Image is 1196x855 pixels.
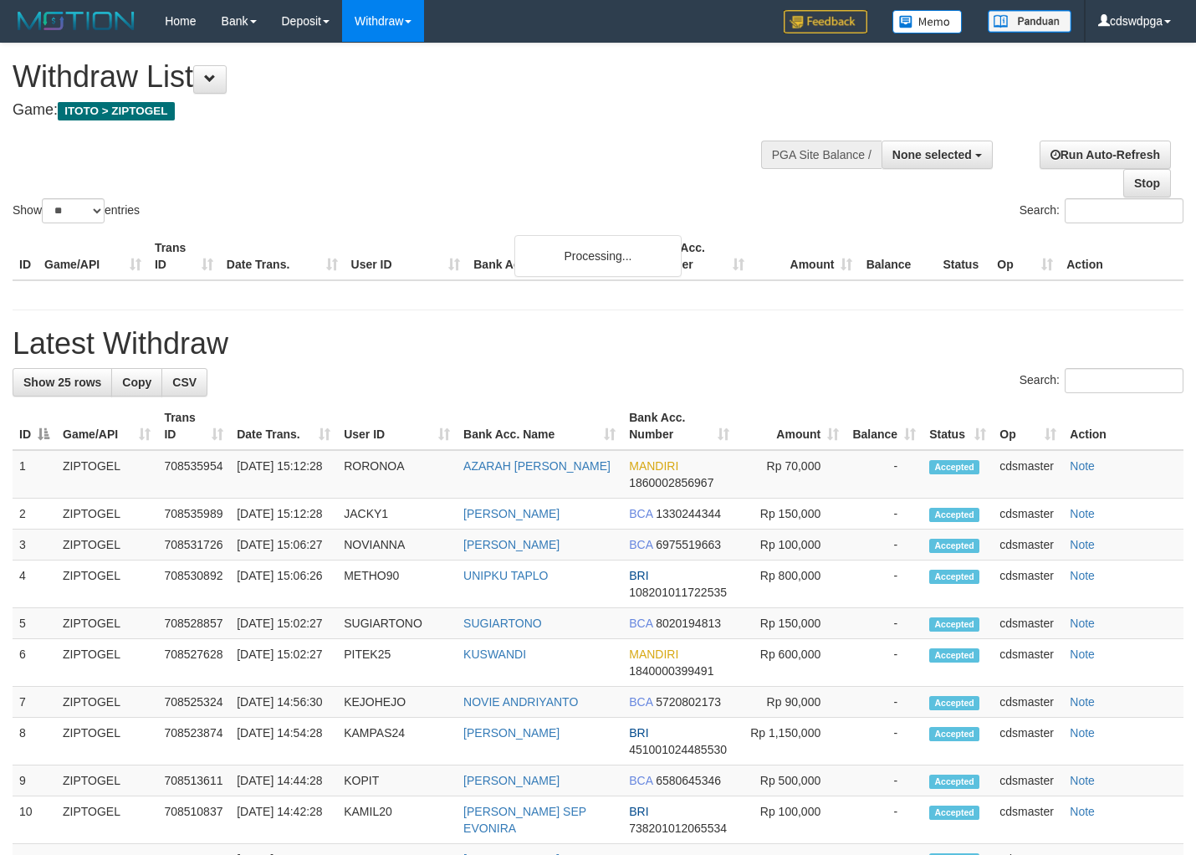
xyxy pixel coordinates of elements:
th: Action [1060,233,1183,280]
th: Trans ID: activate to sort column ascending [157,402,230,450]
a: Stop [1123,169,1171,197]
td: cdsmaster [993,687,1063,718]
div: PGA Site Balance / [761,141,882,169]
a: Note [1070,459,1095,473]
th: Date Trans. [220,233,345,280]
td: - [846,796,923,844]
span: Copy 1860002856967 to clipboard [629,476,713,489]
th: Bank Acc. Name [467,233,641,280]
span: Copy 738201012065534 to clipboard [629,822,727,835]
td: 9 [13,765,56,796]
th: User ID [345,233,468,280]
td: 7 [13,687,56,718]
td: Rp 600,000 [736,639,846,687]
td: - [846,530,923,561]
td: Rp 70,000 [736,450,846,499]
label: Show entries [13,198,140,223]
h1: Latest Withdraw [13,327,1183,361]
td: [DATE] 15:12:28 [230,499,337,530]
td: PITEK25 [337,639,457,687]
span: Accepted [929,570,979,584]
span: Accepted [929,539,979,553]
td: 708523874 [157,718,230,765]
span: Accepted [929,775,979,789]
a: Note [1070,617,1095,630]
button: None selected [882,141,993,169]
td: - [846,450,923,499]
a: [PERSON_NAME] [463,726,560,740]
span: Accepted [929,617,979,632]
td: 708527628 [157,639,230,687]
label: Search: [1020,368,1183,393]
a: AZARAH [PERSON_NAME] [463,459,611,473]
td: cdsmaster [993,499,1063,530]
span: BCA [629,538,652,551]
img: Feedback.jpg [784,10,867,33]
td: ZIPTOGEL [56,450,157,499]
img: Button%20Memo.svg [892,10,963,33]
td: KEJOHEJO [337,687,457,718]
span: BCA [629,507,652,520]
td: - [846,639,923,687]
td: RORONOA [337,450,457,499]
th: Bank Acc. Number: activate to sort column ascending [622,402,735,450]
td: cdsmaster [993,718,1063,765]
span: BRI [629,805,648,818]
th: Balance: activate to sort column ascending [846,402,923,450]
a: [PERSON_NAME] [463,507,560,520]
span: MANDIRI [629,459,678,473]
td: Rp 150,000 [736,608,846,639]
td: 708530892 [157,561,230,608]
td: ZIPTOGEL [56,499,157,530]
span: Copy 8020194813 to clipboard [656,617,721,630]
a: Note [1070,648,1095,661]
span: Copy 1330244344 to clipboard [656,507,721,520]
th: Action [1063,402,1183,450]
th: Bank Acc. Name: activate to sort column ascending [457,402,622,450]
td: [DATE] 14:42:28 [230,796,337,844]
td: 708513611 [157,765,230,796]
input: Search: [1065,198,1183,223]
span: MANDIRI [629,648,678,661]
a: Note [1070,774,1095,787]
td: cdsmaster [993,639,1063,687]
th: Game/API [38,233,148,280]
td: ZIPTOGEL [56,561,157,608]
th: Bank Acc. Number [642,233,751,280]
th: Date Trans.: activate to sort column ascending [230,402,337,450]
select: Showentries [42,198,105,223]
td: - [846,561,923,608]
span: Show 25 rows [23,376,101,389]
h1: Withdraw List [13,60,780,94]
td: ZIPTOGEL [56,530,157,561]
td: ZIPTOGEL [56,765,157,796]
a: Show 25 rows [13,368,112,397]
td: - [846,718,923,765]
td: 5 [13,608,56,639]
a: Note [1070,569,1095,582]
a: Copy [111,368,162,397]
span: Copy 451001024485530 to clipboard [629,743,727,756]
th: ID: activate to sort column descending [13,402,56,450]
span: Copy 6975519663 to clipboard [656,538,721,551]
span: BRI [629,569,648,582]
span: BCA [629,774,652,787]
a: NOVIE ANDRIYANTO [463,695,578,709]
a: Note [1070,507,1095,520]
span: CSV [172,376,197,389]
td: cdsmaster [993,796,1063,844]
th: Game/API: activate to sort column ascending [56,402,157,450]
th: Status [936,233,990,280]
td: Rp 800,000 [736,561,846,608]
td: cdsmaster [993,450,1063,499]
td: 708531726 [157,530,230,561]
h4: Game: [13,102,780,119]
td: 708525324 [157,687,230,718]
td: cdsmaster [993,530,1063,561]
span: Accepted [929,648,979,663]
span: None selected [892,148,972,161]
th: User ID: activate to sort column ascending [337,402,457,450]
a: Note [1070,695,1095,709]
td: [DATE] 14:44:28 [230,765,337,796]
a: Note [1070,538,1095,551]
